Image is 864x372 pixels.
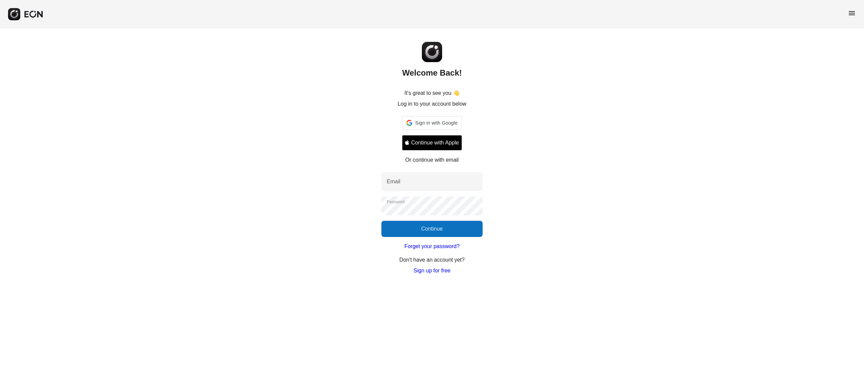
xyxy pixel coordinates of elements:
[402,135,462,151] button: Signin with apple ID
[402,68,462,78] h2: Welcome Back!
[387,178,400,186] label: Email
[848,9,856,17] span: menu
[398,100,466,108] p: Log in to your account below
[415,119,457,127] span: Sign in with Google
[381,221,483,237] button: Continue
[399,256,464,264] p: Don't have an account yet?
[387,199,405,205] label: Password
[404,242,460,250] a: Forget your password?
[402,116,462,130] div: Sign in with Google
[413,267,450,275] a: Sign up for free
[405,156,459,164] p: Or continue with email
[404,89,460,97] p: It's great to see you 👋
